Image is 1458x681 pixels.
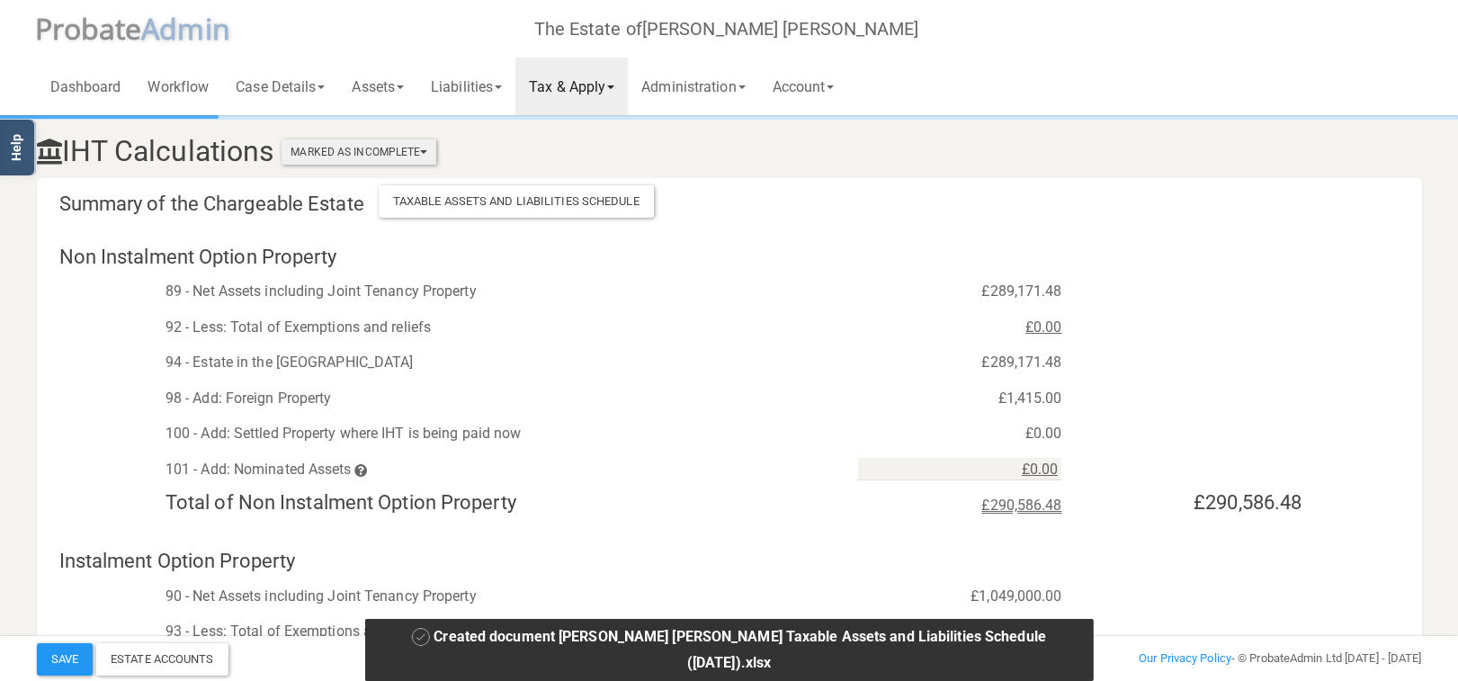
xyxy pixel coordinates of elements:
a: Account [759,58,848,115]
a: Workflow [134,58,222,115]
span: dmin [159,9,229,48]
div: 101 - Add: Nominated Assets [152,456,845,483]
h4: Summary of the Chargeable Estate [46,193,970,218]
div: - © ProbateAdmin Ltd [DATE] - [DATE] [964,648,1435,669]
a: Assets [338,58,417,115]
a: Case Details [222,58,338,115]
div: £0.00 [845,314,1076,341]
h4: Non Instalment Option Property [59,246,947,268]
div: 94 - Estate in the [GEOGRAPHIC_DATA] [152,349,845,376]
div: £289,171.48 [845,278,1076,305]
div: Taxable Assets and Liabilities Schedule [379,185,654,218]
div: 98 - Add: Foreign Property [152,385,845,412]
span: A [141,9,230,48]
div: 93 - Less: Total of Exemptions and reliefs [152,618,845,645]
h3: IHT Calculations [23,136,1200,167]
span: robate [52,9,142,48]
div: £1,415.00 [845,385,1076,412]
h4: £290,586.48 [1084,492,1315,514]
div: 89 - Net Assets including Joint Tenancy Property [152,278,845,305]
a: Tax & Apply [515,58,628,115]
a: Our Privacy Policy [1139,651,1231,665]
div: 92 - Less: Total of Exemptions and reliefs [152,314,845,341]
span: Created document [PERSON_NAME] [PERSON_NAME] Taxable Assets and Liabilities Schedule ([DATE]).xlsx [434,628,1045,672]
a: Liabilities [417,58,515,115]
div: £290,586.48 [845,492,1076,519]
div: £1,049,000.00 [845,583,1076,610]
div: 90 - Net Assets including Joint Tenancy Property [152,583,845,610]
div: 100 - Add: Settled Property where IHT is being paid now [152,420,845,447]
h4: Instalment Option Property [59,551,947,572]
h4: Total of Non Instalment Option Property [152,492,845,514]
button: Marked As Incomplete [282,139,436,165]
div: £289,171.48 [845,349,1076,376]
button: Save [37,643,93,676]
div: Estate Accounts [96,643,228,676]
span: P [35,9,142,48]
a: Administration [628,58,758,115]
div: £0.00 [845,420,1076,447]
a: Dashboard [37,58,135,115]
